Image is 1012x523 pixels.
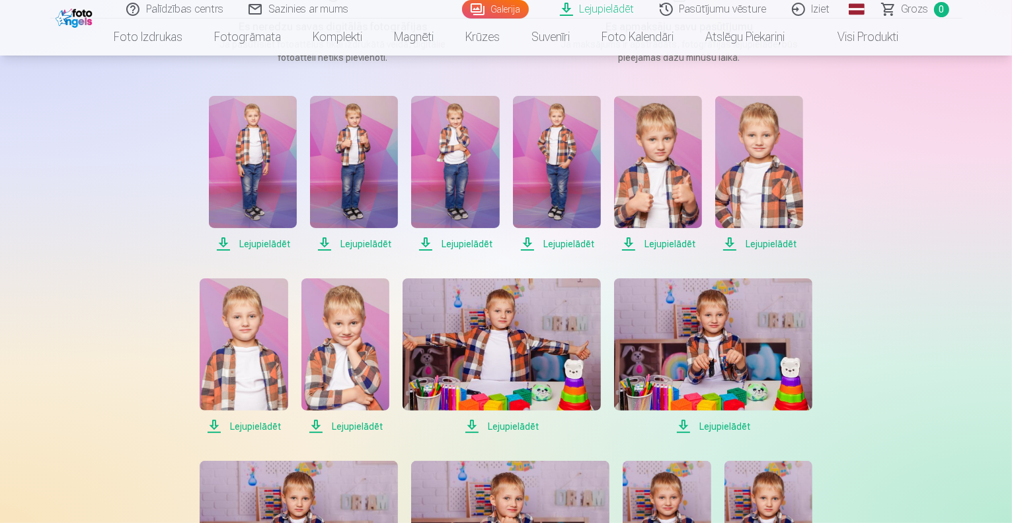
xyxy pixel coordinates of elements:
span: Lejupielādēt [310,236,398,252]
span: Grozs [902,1,929,17]
span: Lejupielādēt [209,236,297,252]
a: Lejupielādēt [209,96,297,252]
span: Lejupielādēt [715,236,803,252]
span: Lejupielādēt [403,419,601,434]
a: Suvenīri [516,19,586,56]
a: Lejupielādēt [200,278,288,434]
a: Magnēti [378,19,449,56]
span: Lejupielādēt [614,419,812,434]
a: Lejupielādēt [614,96,702,252]
a: Lejupielādēt [614,278,812,434]
a: Lejupielādēt [310,96,398,252]
span: Lejupielādēt [614,236,702,252]
a: Krūzes [449,19,516,56]
a: Lejupielādēt [301,278,389,434]
a: Fotogrāmata [198,19,297,56]
img: /fa1 [56,5,96,28]
span: Lejupielādēt [513,236,601,252]
a: Visi produkti [800,19,914,56]
a: Lejupielādēt [403,278,601,434]
span: Lejupielādēt [301,419,389,434]
a: Foto izdrukas [98,19,198,56]
span: Lejupielādēt [411,236,499,252]
span: 0 [934,2,949,17]
a: Komplekti [297,19,378,56]
a: Lejupielādēt [715,96,803,252]
a: Lejupielādēt [411,96,499,252]
a: Lejupielādēt [513,96,601,252]
a: Foto kalendāri [586,19,689,56]
span: Lejupielādēt [200,419,288,434]
a: Atslēgu piekariņi [689,19,800,56]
